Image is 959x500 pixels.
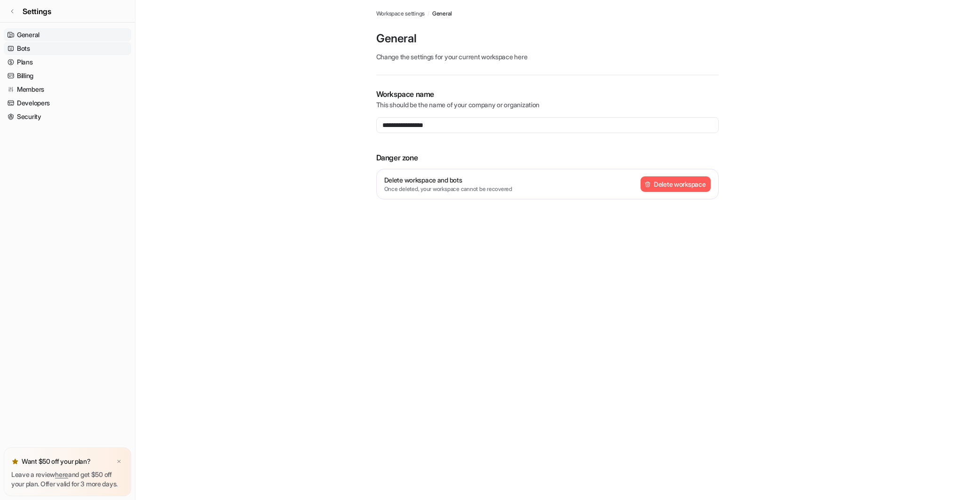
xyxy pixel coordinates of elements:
[376,9,425,18] a: Workspace settings
[4,28,131,41] a: General
[4,69,131,82] a: Billing
[4,42,131,55] a: Bots
[641,176,711,192] button: Delete workspace
[376,31,719,46] p: General
[4,96,131,110] a: Developers
[384,175,512,185] p: Delete workspace and bots
[4,56,131,69] a: Plans
[4,83,131,96] a: Members
[22,457,91,466] p: Want $50 off your plan?
[384,185,512,193] p: Once deleted, your workspace cannot be recovered
[4,110,131,123] a: Security
[428,9,429,18] span: /
[376,152,719,163] p: Danger zone
[55,470,68,478] a: here
[23,6,51,17] span: Settings
[376,52,719,62] p: Change the settings for your current workspace here
[376,100,719,110] p: This should be the name of your company or organization
[11,458,19,465] img: star
[11,470,124,489] p: Leave a review and get $50 off your plan. Offer valid for 3 more days.
[116,459,122,465] img: x
[376,88,719,100] p: Workspace name
[432,9,452,18] a: General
